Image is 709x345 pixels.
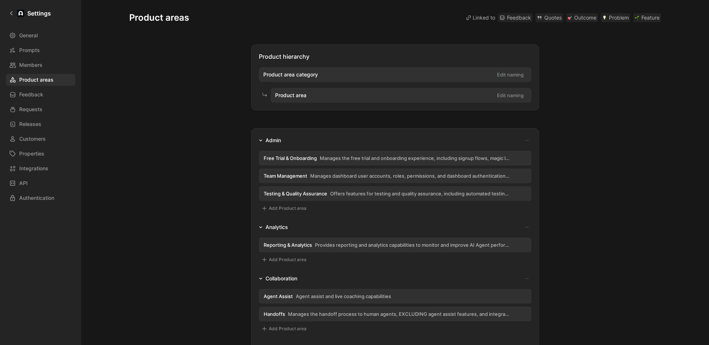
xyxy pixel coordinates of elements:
[264,172,307,179] span: Team Management
[259,186,531,201] button: Testing & Quality AssuranceOffers features for testing and quality assurance, including automated...
[6,59,75,71] a: Members
[266,274,297,283] div: Collaboration
[6,89,75,100] a: Feedback
[466,13,495,22] div: Linked to
[259,238,531,252] button: Reporting & AnalyticsProvides reporting and analytics capabilities to monitor and improve AI Agen...
[6,30,75,41] a: General
[633,13,661,22] a: 🌱Feature
[264,242,312,248] span: Reporting & Analytics
[275,91,306,100] span: Product area
[19,149,44,158] span: Properties
[256,136,284,145] button: Admin
[19,61,42,69] span: Members
[256,223,291,232] button: Analytics
[6,74,75,86] a: Product areas
[259,324,309,333] button: Add Product area
[320,155,510,161] span: Manages the free trial and onboarding experience, including signup flows, magic links, and public...
[288,311,510,317] span: Manages the handoff process to human agents, EXCLUDING agent assist features, and integration wit...
[259,255,309,264] button: Add Product area
[19,90,43,99] span: Feedback
[494,90,527,100] button: Edit naming
[19,46,40,55] span: Prompts
[602,16,607,20] img: 💡
[256,274,300,283] button: Collaboration
[296,293,391,300] span: Agent assist and live coaching capabilities
[315,242,510,248] span: Provides reporting and analytics capabilities to monitor and improve AI Agent performance, includ...
[259,204,309,213] button: Add Product area
[568,16,572,20] img: 🎯
[19,179,28,188] span: API
[6,6,54,21] a: Settings
[6,118,75,130] a: Releases
[6,177,75,189] a: API
[635,16,639,20] img: 🌱
[6,133,75,145] a: Customers
[6,163,75,174] a: Integrations
[259,151,531,165] button: Free Trial & OnboardingManages the free trial and onboarding experience, including signup flows, ...
[19,105,42,114] span: Requests
[535,13,563,22] a: Quotes
[19,164,48,173] span: Integrations
[259,168,531,183] button: Team ManagementManages dashboard user accounts, roles, permissions, and dashboard authentication ...
[494,69,527,80] button: Edit naming
[6,148,75,160] a: Properties
[6,44,75,56] a: Prompts
[498,13,532,22] a: Feedback
[259,307,531,321] button: HandoffsManages the handoff process to human agents, EXCLUDING agent assist features, and integra...
[266,136,281,145] div: Admin
[266,223,288,232] div: Analytics
[19,31,38,40] span: General
[19,75,54,84] span: Product areas
[264,293,293,300] span: Agent Assist
[259,53,309,60] span: Product hierarchy
[6,192,75,204] a: Authentication
[263,70,318,79] span: Product area category
[264,311,285,317] span: Handoffs
[19,120,41,129] span: Releases
[264,190,327,197] span: Testing & Quality Assurance
[330,190,510,197] span: Offers features for testing and quality assurance, including automated testing, manual testing of...
[264,155,317,161] span: Free Trial & Onboarding
[19,134,46,143] span: Customers
[6,103,75,115] a: Requests
[27,9,51,18] h1: Settings
[19,194,54,202] span: Authentication
[566,13,598,22] a: 🎯Outcome
[601,13,630,22] a: 💡Problem
[310,172,510,179] span: Manages dashboard user accounts, roles, permissions, and dashboard authentication methods, includ...
[259,289,531,304] button: Agent AssistAgent assist and live coaching capabilities
[129,12,189,24] h1: Product areas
